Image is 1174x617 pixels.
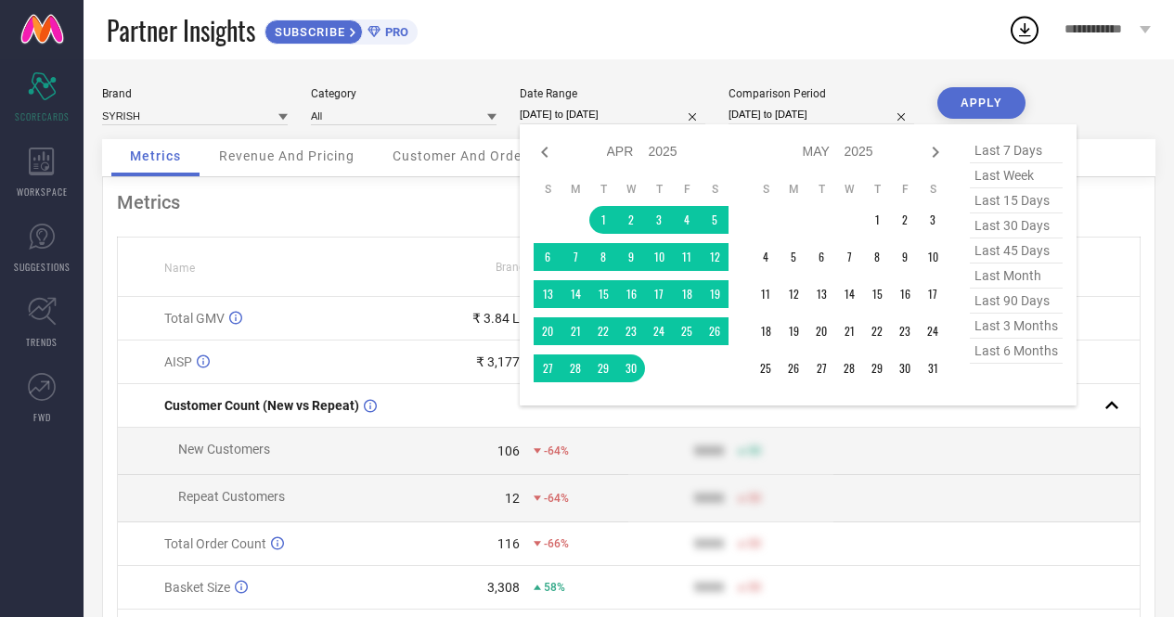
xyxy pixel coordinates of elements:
[694,443,724,458] div: 9999
[748,581,761,594] span: 50
[752,280,780,308] td: Sun May 11 2025
[589,206,617,234] td: Tue Apr 01 2025
[534,243,561,271] td: Sun Apr 06 2025
[835,354,863,382] td: Wed May 28 2025
[970,238,1063,264] span: last 45 days
[645,206,673,234] td: Thu Apr 03 2025
[752,317,780,345] td: Sun May 18 2025
[780,182,807,197] th: Monday
[970,289,1063,314] span: last 90 days
[264,15,418,45] a: SUBSCRIBEPRO
[14,260,71,274] span: SUGGESTIONS
[970,213,1063,238] span: last 30 days
[919,280,947,308] td: Sat May 17 2025
[863,182,891,197] th: Thursday
[970,163,1063,188] span: last week
[178,489,285,504] span: Repeat Customers
[891,317,919,345] td: Fri May 23 2025
[752,182,780,197] th: Sunday
[919,317,947,345] td: Sat May 24 2025
[701,182,729,197] th: Saturday
[919,354,947,382] td: Sat May 31 2025
[645,317,673,345] td: Thu Apr 24 2025
[970,188,1063,213] span: last 15 days
[393,148,535,163] span: Customer And Orders
[694,580,724,595] div: 9999
[645,243,673,271] td: Thu Apr 10 2025
[33,410,51,424] span: FWD
[164,536,266,551] span: Total Order Count
[748,492,761,505] span: 50
[544,492,569,505] span: -64%
[178,442,270,456] span: New Customers
[589,243,617,271] td: Tue Apr 08 2025
[17,185,68,199] span: WORKSPACE
[476,354,520,369] div: ₹ 3,177
[497,443,520,458] div: 106
[970,264,1063,289] span: last month
[937,87,1026,119] button: APPLY
[164,398,359,413] span: Customer Count (New vs Repeat)
[561,317,589,345] td: Mon Apr 21 2025
[534,317,561,345] td: Sun Apr 20 2025
[752,354,780,382] td: Sun May 25 2025
[645,280,673,308] td: Thu Apr 17 2025
[544,444,569,457] span: -64%
[701,317,729,345] td: Sat Apr 26 2025
[520,105,705,124] input: Select date range
[617,206,645,234] td: Wed Apr 02 2025
[748,444,761,457] span: 50
[752,243,780,271] td: Sun May 04 2025
[534,182,561,197] th: Sunday
[534,354,561,382] td: Sun Apr 27 2025
[891,280,919,308] td: Fri May 16 2025
[130,148,181,163] span: Metrics
[381,25,408,39] span: PRO
[924,141,947,163] div: Next month
[891,243,919,271] td: Fri May 09 2025
[919,206,947,234] td: Sat May 03 2025
[807,182,835,197] th: Tuesday
[835,243,863,271] td: Wed May 07 2025
[589,280,617,308] td: Tue Apr 15 2025
[265,25,350,39] span: SUBSCRIBE
[807,354,835,382] td: Tue May 27 2025
[780,317,807,345] td: Mon May 19 2025
[729,105,914,124] input: Select comparison period
[694,536,724,551] div: 9999
[472,311,520,326] div: ₹ 3.84 L
[694,491,724,506] div: 9999
[107,11,255,49] span: Partner Insights
[863,243,891,271] td: Thu May 08 2025
[970,314,1063,339] span: last 3 months
[780,354,807,382] td: Mon May 26 2025
[589,317,617,345] td: Tue Apr 22 2025
[487,580,520,595] div: 3,308
[701,206,729,234] td: Sat Apr 05 2025
[645,182,673,197] th: Thursday
[891,354,919,382] td: Fri May 30 2025
[701,280,729,308] td: Sat Apr 19 2025
[863,317,891,345] td: Thu May 22 2025
[534,141,556,163] div: Previous month
[617,243,645,271] td: Wed Apr 09 2025
[561,182,589,197] th: Monday
[102,87,288,100] div: Brand
[701,243,729,271] td: Sat Apr 12 2025
[780,243,807,271] td: Mon May 05 2025
[617,317,645,345] td: Wed Apr 23 2025
[497,536,520,551] div: 116
[729,87,914,100] div: Comparison Period
[835,182,863,197] th: Wednesday
[26,335,58,349] span: TRENDS
[117,191,1141,213] div: Metrics
[219,148,355,163] span: Revenue And Pricing
[496,261,557,274] span: Brand Value
[673,243,701,271] td: Fri Apr 11 2025
[617,182,645,197] th: Wednesday
[561,354,589,382] td: Mon Apr 28 2025
[863,354,891,382] td: Thu May 29 2025
[164,354,192,369] span: AISP
[164,311,225,326] span: Total GMV
[780,280,807,308] td: Mon May 12 2025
